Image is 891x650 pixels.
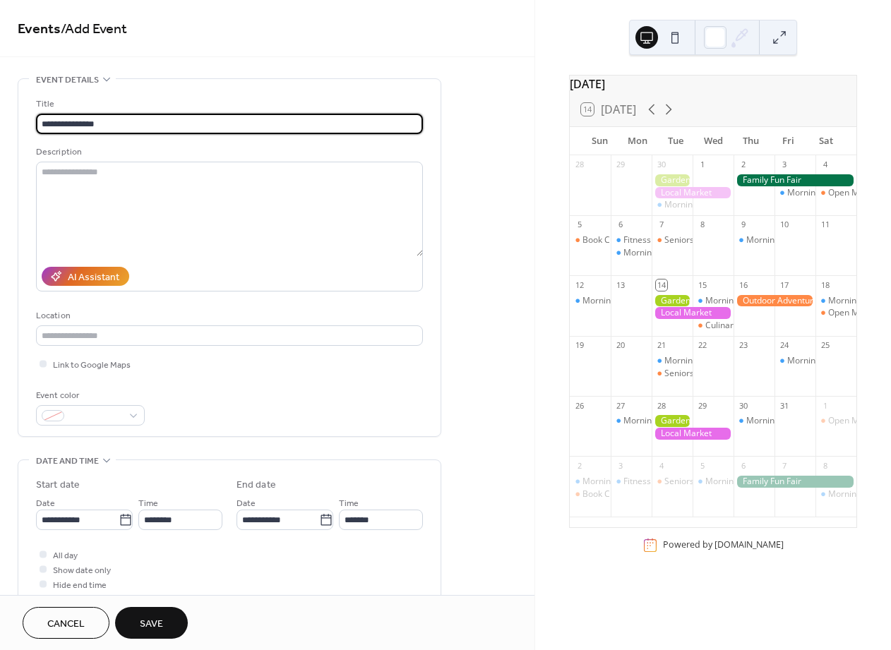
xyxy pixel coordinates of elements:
[779,219,789,230] div: 10
[582,476,658,488] div: Morning Yoga Bliss
[570,234,611,246] div: Book Club Gathering
[705,320,795,332] div: Culinary Cooking Class
[237,496,256,511] span: Date
[697,400,707,411] div: 29
[738,460,748,471] div: 6
[138,496,158,511] span: Time
[820,279,830,290] div: 18
[42,267,129,286] button: AI Assistant
[652,307,734,319] div: Local Market
[693,476,734,488] div: Morning Yoga Bliss
[697,219,707,230] div: 8
[570,295,611,307] div: Morning Yoga Bliss
[828,307,889,319] div: Open Mic Night
[815,415,856,427] div: Open Mic Night
[734,234,775,246] div: Morning Yoga Bliss
[611,247,652,259] div: Morning Yoga Bliss
[738,279,748,290] div: 16
[581,127,618,155] div: Sun
[615,460,626,471] div: 3
[815,295,856,307] div: Morning Yoga Bliss
[779,400,789,411] div: 31
[582,295,658,307] div: Morning Yoga Bliss
[734,295,815,307] div: Outdoor Adventure Day
[656,340,666,351] div: 21
[615,279,626,290] div: 13
[746,234,822,246] div: Morning Yoga Bliss
[652,234,693,246] div: Seniors' Social Tea
[652,187,734,199] div: Local Market
[18,16,61,43] a: Events
[779,460,789,471] div: 7
[808,127,845,155] div: Sat
[697,279,707,290] div: 15
[615,400,626,411] div: 27
[779,340,789,351] div: 24
[237,478,276,493] div: End date
[652,199,693,211] div: Morning Yoga Bliss
[623,247,699,259] div: Morning Yoga Bliss
[53,548,78,563] span: All day
[656,460,666,471] div: 4
[574,219,585,230] div: 5
[734,174,856,186] div: Family Fun Fair
[611,476,652,488] div: Fitness Bootcamp
[611,234,652,246] div: Fitness Bootcamp
[652,415,693,427] div: Gardening Workshop
[574,460,585,471] div: 2
[574,160,585,170] div: 28
[61,16,127,43] span: / Add Event
[53,563,111,578] span: Show date only
[664,199,740,211] div: Morning Yoga Bliss
[694,127,731,155] div: Wed
[738,219,748,230] div: 9
[820,160,830,170] div: 4
[574,340,585,351] div: 19
[734,415,775,427] div: Morning Yoga Bliss
[775,187,815,199] div: Morning Yoga Bliss
[36,308,420,323] div: Location
[697,160,707,170] div: 1
[339,496,359,511] span: Time
[36,97,420,112] div: Title
[664,476,738,488] div: Seniors' Social Tea
[828,187,889,199] div: Open Mic Night
[582,234,664,246] div: Book Club Gathering
[36,478,80,493] div: Start date
[615,160,626,170] div: 29
[652,295,693,307] div: Gardening Workshop
[652,174,693,186] div: Gardening Workshop
[657,127,694,155] div: Tue
[53,578,107,593] span: Hide end time
[820,219,830,230] div: 11
[23,607,109,639] button: Cancel
[36,496,55,511] span: Date
[570,76,856,92] div: [DATE]
[36,73,99,88] span: Event details
[619,127,657,155] div: Mon
[775,355,815,367] div: Morning Yoga Bliss
[820,460,830,471] div: 8
[623,476,693,488] div: Fitness Bootcamp
[664,368,738,380] div: Seniors' Social Tea
[693,295,734,307] div: Morning Yoga Bliss
[738,160,748,170] div: 2
[68,270,119,285] div: AI Assistant
[570,488,611,500] div: Book Club Gathering
[820,400,830,411] div: 1
[815,307,856,319] div: Open Mic Night
[652,368,693,380] div: Seniors' Social Tea
[714,539,784,551] a: [DOMAIN_NAME]
[652,355,693,367] div: Morning Yoga Bliss
[656,400,666,411] div: 28
[732,127,770,155] div: Thu
[582,488,664,500] div: Book Club Gathering
[734,476,856,488] div: Family Fun Fair
[770,127,807,155] div: Fri
[738,400,748,411] div: 30
[570,476,611,488] div: Morning Yoga Bliss
[623,234,693,246] div: Fitness Bootcamp
[697,340,707,351] div: 22
[779,160,789,170] div: 3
